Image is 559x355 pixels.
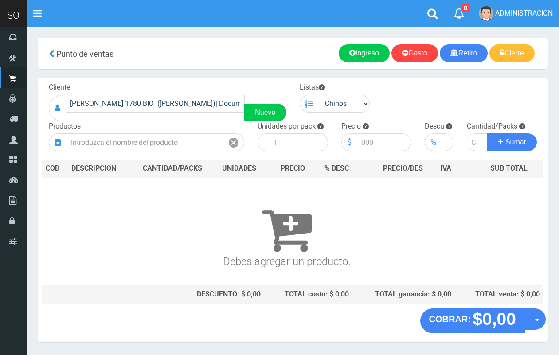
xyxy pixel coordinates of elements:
[56,49,113,59] span: Punto de ventas
[244,104,286,121] a: Nuevo
[135,289,261,300] div: DESCUENTO: $ 0,00
[66,133,223,151] input: Introduzca el nombre del producto
[68,160,132,178] th: DES
[440,44,488,62] a: Retiro
[42,160,68,178] th: COD
[391,44,438,62] a: Gasto
[66,95,245,113] input: Consumidor Final
[132,160,214,178] th: CANTIDAD/PACKS
[383,164,423,172] span: PRECIO/DES
[425,133,442,151] div: %
[473,309,516,328] strong: $0,00
[467,121,517,132] label: Cantidad/Packs
[268,289,348,300] div: TOTAL costo: $ 0,00
[487,133,537,151] button: Sumar
[458,289,540,300] div: TOTAL venta: $ 0,00
[425,121,444,132] label: Descu
[258,121,316,132] label: Unidades por pack
[489,44,535,62] a: Cierre
[324,164,349,172] span: % DESC
[461,4,469,12] span: 0
[84,164,116,172] span: CRIPCION
[214,160,265,178] th: UNIDADES
[490,164,528,174] span: SUB TOTAL
[420,308,525,333] button: COBRAR: $0,00
[49,121,81,132] label: Productos
[442,133,453,151] input: 000
[357,133,412,151] input: 000
[341,121,361,132] label: Precio
[49,82,70,93] label: Cliente
[467,133,488,151] input: Cantidad
[505,138,526,146] span: Sumar
[339,44,390,62] a: Ingreso
[356,289,452,300] div: TOTAL ganancia: $ 0,00
[341,133,357,151] div: $
[269,133,328,151] input: 1
[479,6,493,21] img: User Image
[46,191,528,267] h3: Debes agregar un producto.
[429,314,471,324] strong: COBRAR:
[281,164,305,174] span: PRECIO
[495,9,553,17] span: ADMINISTRACION
[300,82,325,93] label: Listas
[440,164,451,172] span: IVA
